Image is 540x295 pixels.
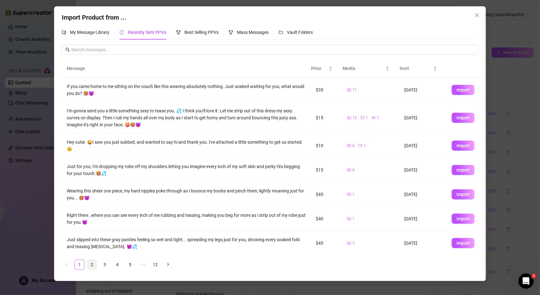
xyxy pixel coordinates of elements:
a: 5 [125,260,135,269]
span: 1 [363,143,366,149]
span: Import [456,192,470,197]
span: Price [311,65,327,72]
span: comment [62,30,66,35]
button: left [62,260,72,270]
li: 3 [100,260,110,270]
span: picture [347,144,351,147]
button: Import [452,113,475,123]
span: history [120,30,124,35]
div: Just for you, I'm dropping my robe off my shoulders letting you imagine every inch of my soft ski... [67,163,306,177]
th: Sent [394,60,442,77]
th: Price [306,60,338,77]
span: Import [456,241,470,246]
td: [DATE] [399,158,447,182]
li: 12 [150,260,160,270]
span: 6 [352,167,355,173]
span: Mass Messages [237,30,269,35]
span: folder [279,30,283,35]
td: $10 [311,134,342,158]
span: 1 [531,273,537,279]
span: 11 [352,87,357,93]
a: 3 [100,260,109,269]
td: [DATE] [399,207,447,231]
td: $15 [311,102,342,134]
li: 1 [74,260,84,270]
td: [DATE] [399,102,447,134]
td: $35 [311,78,342,102]
li: 2 [87,260,97,270]
span: 1 [366,115,368,121]
th: Message [62,60,306,77]
li: Previous Page [62,260,72,270]
span: trophy [176,30,181,35]
button: Import [452,214,475,224]
span: close [475,13,480,18]
td: $45 [311,231,342,255]
a: 1 [75,260,84,269]
span: left [65,262,69,266]
input: Search messages... [71,46,475,53]
span: 5 [352,240,355,246]
li: Next 5 Pages [138,260,148,270]
span: 1 [377,115,379,121]
div: Wearing this sheer one piece, my hard nipples poke through as I bounce my boobs and pinch them, l... [67,187,306,201]
span: ••• [138,260,148,270]
span: Media [343,65,384,72]
button: Import [452,238,475,248]
span: picture [347,168,351,172]
td: $15 [311,158,342,182]
td: [DATE] [399,78,447,102]
span: Recently Sent PPVs [128,30,166,35]
span: Best Selling PPVs [184,30,219,35]
span: picture [347,192,351,196]
div: Hey cutie. 😜I saw you just subbed, and wanted to say hi and thank you. I've attached a little som... [67,139,306,153]
span: search [65,47,70,52]
div: I'm gonna send you a little something sexy to tease you. 💦 I think you'll love it. Let me strip o... [67,107,306,128]
a: 12 [151,260,160,269]
span: right [166,262,170,266]
th: Media [338,60,394,77]
span: Import [456,115,470,120]
span: Import [456,216,470,221]
span: Vault Folders [287,30,313,35]
span: Import [456,167,470,173]
td: $40 [311,207,342,231]
span: 6 [352,143,355,149]
li: 5 [125,260,135,270]
span: eye [372,116,376,120]
button: Close [472,10,482,20]
td: [DATE] [399,134,447,158]
a: 2 [87,260,97,269]
li: 4 [112,260,122,270]
span: picture [347,116,351,120]
span: picture [347,88,351,92]
li: Next Page [163,260,173,270]
iframe: Intercom live chat [518,273,534,289]
span: Import [456,87,470,92]
span: Sent [400,65,432,72]
td: $45 [311,182,342,207]
a: 4 [113,260,122,269]
button: Import [452,165,475,175]
span: picture [347,217,351,221]
span: My Message Library [70,30,109,35]
span: 1 [352,216,355,222]
button: right [163,260,173,270]
span: trophy [229,30,233,35]
td: [DATE] [399,182,447,207]
button: Import [452,141,475,151]
span: picture [347,241,351,245]
span: Import [456,143,470,148]
button: Import [452,85,475,95]
span: Close [472,13,482,18]
span: video-camera [358,144,362,147]
div: Right there , where you can see every inch of me rubbing and teasing, making you beg for more as ... [67,212,306,226]
span: video-camera [361,116,364,120]
td: [DATE] [399,231,447,255]
div: Just slipped into these gray panties feeling so wet and tight... spreading my legs just for you, ... [67,236,306,250]
span: Import Product from ... [62,14,126,21]
span: 1 [352,191,355,198]
button: Import [452,189,475,199]
div: If you came home to me sitting on the couch like this wearing absolutely nothing. Just soaked wai... [67,83,306,97]
span: 12 [352,115,357,121]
